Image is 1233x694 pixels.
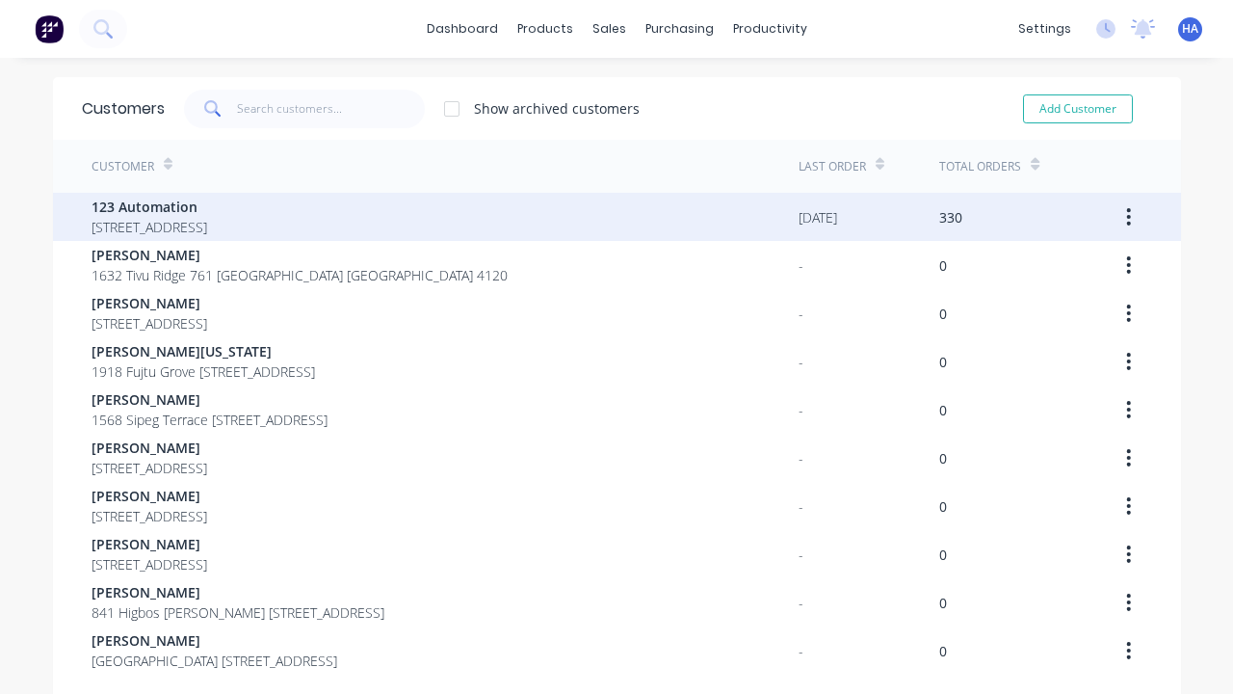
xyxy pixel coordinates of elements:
span: HA [1182,20,1198,38]
span: [STREET_ADDRESS] [92,554,207,574]
span: [PERSON_NAME] [92,389,328,410]
div: 0 [939,255,947,276]
div: Total Orders [939,158,1021,175]
span: [PERSON_NAME] [92,438,207,458]
span: [STREET_ADDRESS] [92,458,207,478]
div: - [799,352,803,372]
div: - [799,545,803,565]
div: 0 [939,641,947,661]
span: [STREET_ADDRESS] [92,313,207,334]
div: - [799,255,803,276]
div: [DATE] [799,207,837,227]
div: - [799,641,803,661]
div: - [799,593,803,613]
span: 1632 Tivu Ridge 761 [GEOGRAPHIC_DATA] [GEOGRAPHIC_DATA] 4120 [92,265,508,285]
div: Customer [92,158,154,175]
span: [STREET_ADDRESS] [92,506,207,526]
span: [GEOGRAPHIC_DATA] [STREET_ADDRESS] [92,651,337,671]
span: 1918 Fujtu Grove [STREET_ADDRESS] [92,361,315,382]
div: purchasing [636,14,723,43]
span: [PERSON_NAME][US_STATE] [92,341,315,361]
div: 0 [939,593,947,613]
div: Customers [82,97,165,120]
div: - [799,496,803,517]
div: Last Order [799,158,866,175]
span: [STREET_ADDRESS] [92,217,207,237]
a: dashboard [417,14,508,43]
input: Search customers... [237,90,425,128]
div: 0 [939,496,947,517]
div: - [799,304,803,324]
div: products [508,14,583,43]
div: productivity [723,14,817,43]
img: Factory [35,14,64,43]
div: sales [583,14,636,43]
span: [PERSON_NAME] [92,534,207,554]
div: 0 [939,545,947,565]
div: 0 [939,304,947,324]
div: Show archived customers [474,98,640,119]
span: 1568 Sipeg Terrace [STREET_ADDRESS] [92,410,328,430]
span: [PERSON_NAME] [92,293,207,313]
span: [PERSON_NAME] [92,486,207,506]
div: 330 [939,207,962,227]
span: 123 Automation [92,197,207,217]
div: 0 [939,352,947,372]
button: Add Customer [1023,94,1133,123]
div: settings [1009,14,1081,43]
span: 841 Higbos [PERSON_NAME] [STREET_ADDRESS] [92,602,384,623]
span: [PERSON_NAME] [92,582,384,602]
span: [PERSON_NAME] [92,630,337,651]
div: 0 [939,448,947,468]
div: 0 [939,400,947,420]
span: [PERSON_NAME] [92,245,508,265]
div: - [799,400,803,420]
div: - [799,448,803,468]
